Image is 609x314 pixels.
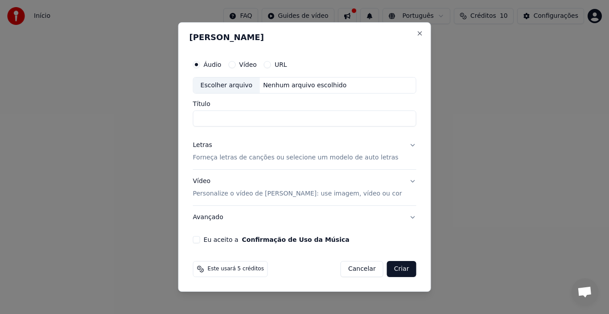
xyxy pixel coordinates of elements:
[239,61,257,68] label: Vídeo
[193,206,416,229] button: Avançado
[193,170,416,206] button: VídeoPersonalize o vídeo de [PERSON_NAME]: use imagem, vídeo ou cor
[387,261,416,277] button: Criar
[208,265,264,273] span: Este usará 5 créditos
[189,33,420,41] h2: [PERSON_NAME]
[193,134,416,170] button: LetrasForneça letras de canções ou selecione um modelo de auto letras
[193,189,402,198] p: Personalize o vídeo de [PERSON_NAME]: use imagem, vídeo ou cor
[204,61,222,68] label: Áudio
[193,101,416,107] label: Título
[204,237,350,243] label: Eu aceito a
[193,141,212,150] div: Letras
[242,237,350,243] button: Eu aceito a
[275,61,287,68] label: URL
[193,154,399,163] p: Forneça letras de canções ou selecione um modelo de auto letras
[259,81,350,90] div: Nenhum arquivo escolhido
[193,177,402,199] div: Vídeo
[341,261,383,277] button: Cancelar
[193,77,260,94] div: Escolher arquivo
